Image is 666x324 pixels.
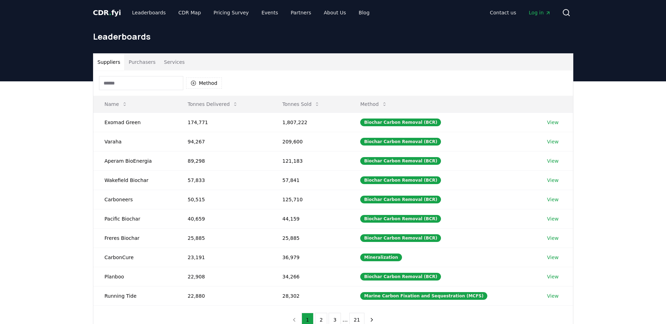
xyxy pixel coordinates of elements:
a: View [547,157,559,164]
div: Biochar Carbon Removal (BCR) [360,273,441,281]
td: 89,298 [177,151,271,170]
td: 125,710 [271,190,349,209]
a: View [547,254,559,261]
td: Varaha [93,132,177,151]
td: 57,833 [177,170,271,190]
button: Method [355,97,393,111]
span: . [109,8,111,17]
td: Pacific Biochar [93,209,177,228]
button: Tonnes Sold [277,97,325,111]
td: Planboo [93,267,177,286]
div: Biochar Carbon Removal (BCR) [360,234,441,242]
span: Log in [529,9,550,16]
div: Biochar Carbon Removal (BCR) [360,176,441,184]
a: Log in [523,6,556,19]
button: Name [99,97,133,111]
td: 23,191 [177,248,271,267]
td: 22,880 [177,286,271,305]
td: 40,659 [177,209,271,228]
button: Services [160,54,189,70]
button: Purchasers [124,54,160,70]
td: Running Tide [93,286,177,305]
td: 28,302 [271,286,349,305]
td: 209,600 [271,132,349,151]
h1: Leaderboards [93,31,573,42]
a: View [547,138,559,145]
td: 44,159 [271,209,349,228]
div: Biochar Carbon Removal (BCR) [360,157,441,165]
a: Events [256,6,284,19]
td: 174,771 [177,113,271,132]
a: View [547,273,559,280]
td: Carboneers [93,190,177,209]
a: About Us [318,6,351,19]
a: Pricing Survey [208,6,254,19]
div: Biochar Carbon Removal (BCR) [360,215,441,223]
div: Biochar Carbon Removal (BCR) [360,138,441,146]
a: View [547,196,559,203]
a: Blog [353,6,375,19]
div: Biochar Carbon Removal (BCR) [360,196,441,203]
a: Partners [285,6,317,19]
li: ... [342,316,348,324]
button: Method [186,77,222,89]
td: 57,841 [271,170,349,190]
td: CarbonCure [93,248,177,267]
td: 94,267 [177,132,271,151]
a: View [547,292,559,299]
td: 50,515 [177,190,271,209]
td: Wakefield Biochar [93,170,177,190]
a: Contact us [484,6,522,19]
div: Marine Carbon Fixation and Sequestration (MCFS) [360,292,487,300]
td: Exomad Green [93,113,177,132]
a: View [547,119,559,126]
td: 36,979 [271,248,349,267]
td: Aperam BioEnergia [93,151,177,170]
td: 22,908 [177,267,271,286]
button: Suppliers [93,54,125,70]
td: 34,266 [271,267,349,286]
div: Biochar Carbon Removal (BCR) [360,119,441,126]
a: Leaderboards [126,6,171,19]
a: View [547,235,559,242]
td: 1,807,222 [271,113,349,132]
div: Mineralization [360,254,402,261]
nav: Main [484,6,556,19]
a: View [547,215,559,222]
a: CDR.fyi [93,8,121,18]
a: CDR Map [173,6,206,19]
nav: Main [126,6,375,19]
span: CDR fyi [93,8,121,17]
td: 25,885 [177,228,271,248]
td: 121,183 [271,151,349,170]
td: Freres Biochar [93,228,177,248]
button: Tonnes Delivered [182,97,244,111]
td: 25,885 [271,228,349,248]
a: View [547,177,559,184]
